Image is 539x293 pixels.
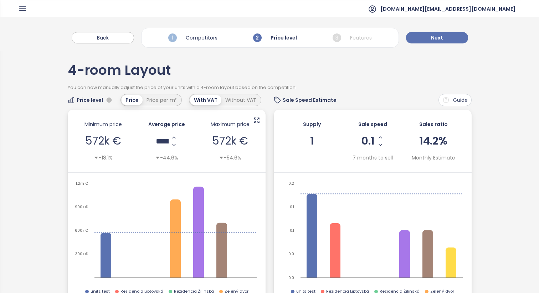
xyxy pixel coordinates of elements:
div: -54.6% [219,154,241,162]
span: Maximum price [211,120,250,128]
div: -18.1% [94,154,113,162]
div: 7 months to sell [353,154,393,162]
tspan: 0.0 [288,251,294,257]
span: caret-down [219,155,224,160]
div: With VAT [190,95,221,105]
span: 2 [253,33,262,42]
span: Supply [303,120,321,128]
span: 572k € [85,133,121,148]
button: Back [72,32,134,43]
button: Increase AVG Price [170,134,178,141]
span: 14.2% [419,134,447,148]
span: Minimum price [84,120,122,128]
span: 3 [333,33,341,42]
div: Price level [251,32,299,44]
tspan: 0.1 [290,204,294,210]
span: 0.1 [361,136,375,146]
tspan: 900k € [75,204,88,210]
span: Sale speed [358,120,387,128]
button: Next [406,32,468,43]
div: Features [331,32,374,44]
tspan: 0.2 [288,181,294,186]
span: caret-down [94,155,99,160]
button: Increase Sale Speed - Monthly [376,134,384,141]
span: [DOMAIN_NAME][EMAIL_ADDRESS][DOMAIN_NAME] [380,0,515,17]
span: Price level [77,96,103,104]
div: 4-room Layout [68,64,472,84]
span: 1 [310,134,314,148]
div: Price [122,95,143,105]
span: Monthly Estimate [412,154,455,162]
span: caret-down [155,155,160,160]
button: Decrease Sale Speed - Monthly [376,141,384,148]
tspan: 300k € [75,251,88,257]
tspan: 0.0 [288,275,294,281]
button: Decrease AVG Price [170,141,178,148]
div: Price per m² [143,95,181,105]
span: Guide [453,96,468,104]
tspan: 1.2m € [76,181,88,186]
div: Competitors [166,32,219,44]
tspan: 600k € [75,228,88,233]
span: 1 [168,33,177,42]
tspan: 0.1 [290,228,294,233]
div: -44.6% [155,154,178,162]
button: Guide [438,94,472,106]
span: 572k € [212,133,248,148]
span: Next [431,34,443,42]
span: Sales ratio [419,120,448,128]
div: You can now manually adjust the price of your units with a 4-room layout based on the competition. [68,84,472,94]
span: Back [97,34,109,42]
span: Average price [148,120,185,128]
span: Sale Speed Estimate [283,96,337,104]
div: Without VAT [221,95,260,105]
